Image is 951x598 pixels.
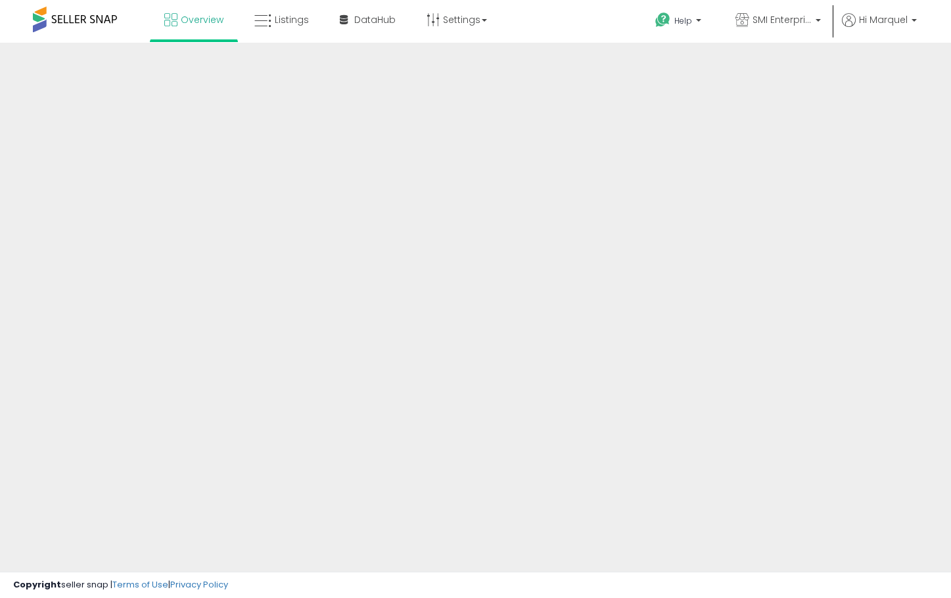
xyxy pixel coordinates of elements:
strong: Copyright [13,578,61,591]
a: Terms of Use [112,578,168,591]
div: seller snap | | [13,579,228,591]
a: Privacy Policy [170,578,228,591]
a: Hi Marquel [842,13,917,43]
a: Help [645,2,714,43]
span: Overview [181,13,223,26]
span: Listings [275,13,309,26]
span: SMI Enterprise [753,13,812,26]
span: Hi Marquel [859,13,908,26]
i: Get Help [655,12,671,28]
span: DataHub [354,13,396,26]
span: Help [674,15,692,26]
